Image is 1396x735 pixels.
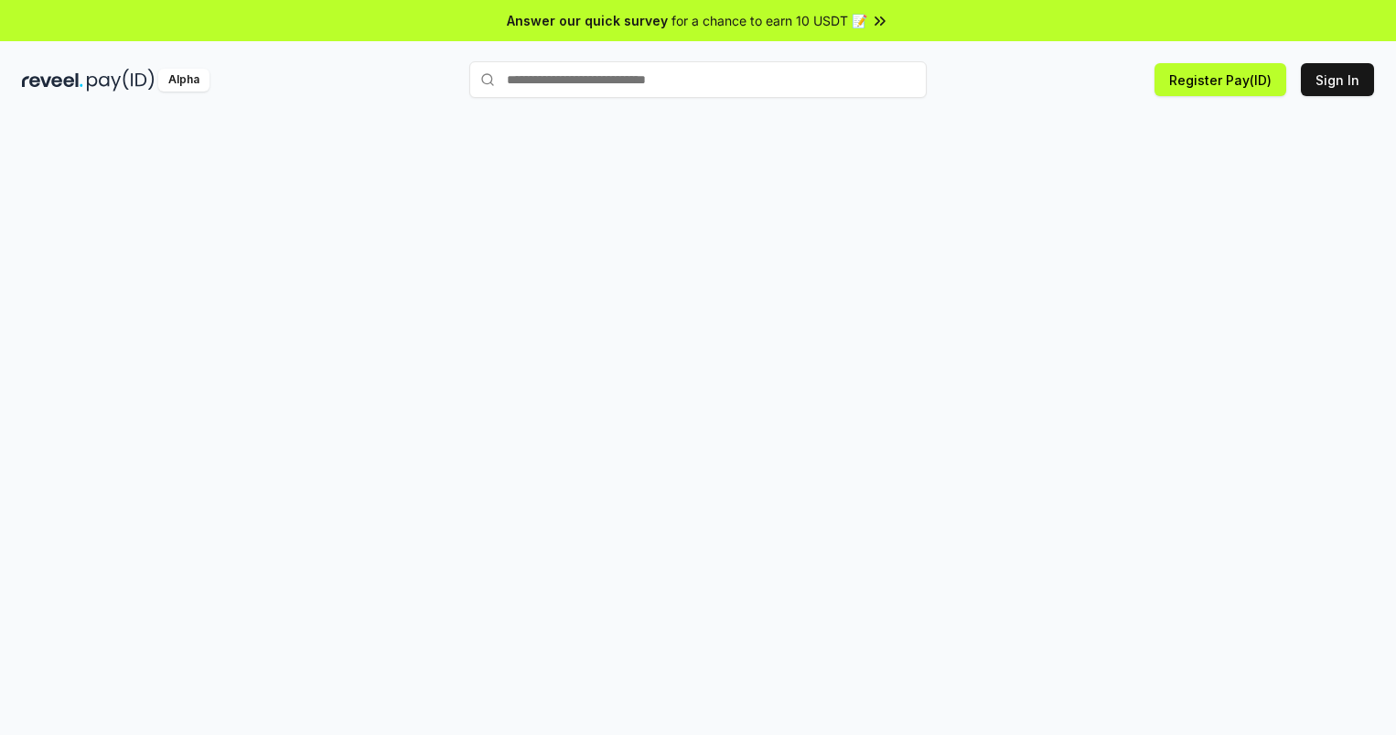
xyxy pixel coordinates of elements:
[158,69,209,92] div: Alpha
[87,69,155,92] img: pay_id
[671,11,867,30] span: for a chance to earn 10 USDT 📝
[1301,63,1374,96] button: Sign In
[1154,63,1286,96] button: Register Pay(ID)
[22,69,83,92] img: reveel_dark
[507,11,668,30] span: Answer our quick survey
